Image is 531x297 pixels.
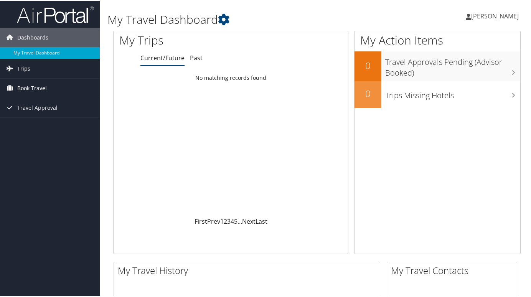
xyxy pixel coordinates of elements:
a: 5 [234,216,237,225]
span: Dashboards [17,27,48,46]
a: 3 [227,216,231,225]
h1: My Trips [119,31,245,48]
a: 4 [231,216,234,225]
span: Trips [17,58,30,78]
span: [PERSON_NAME] [471,11,519,20]
a: Current/Future [140,53,185,61]
a: Prev [207,216,220,225]
h1: My Travel Dashboard [107,11,387,27]
td: No matching records found [114,70,348,84]
a: First [195,216,207,225]
a: 1 [220,216,224,225]
a: Past [190,53,203,61]
span: Travel Approval [17,97,58,117]
a: Last [256,216,267,225]
span: Book Travel [17,78,47,97]
a: 0Travel Approvals Pending (Advisor Booked) [355,51,520,80]
h2: 0 [355,58,381,71]
span: … [237,216,242,225]
h2: My Travel History [118,263,380,276]
h3: Travel Approvals Pending (Advisor Booked) [385,52,520,78]
a: [PERSON_NAME] [466,4,526,27]
a: 2 [224,216,227,225]
h2: My Travel Contacts [391,263,517,276]
img: airportal-logo.png [17,5,94,23]
a: Next [242,216,256,225]
a: 0Trips Missing Hotels [355,81,520,107]
h2: 0 [355,86,381,99]
h1: My Action Items [355,31,520,48]
h3: Trips Missing Hotels [385,86,520,100]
